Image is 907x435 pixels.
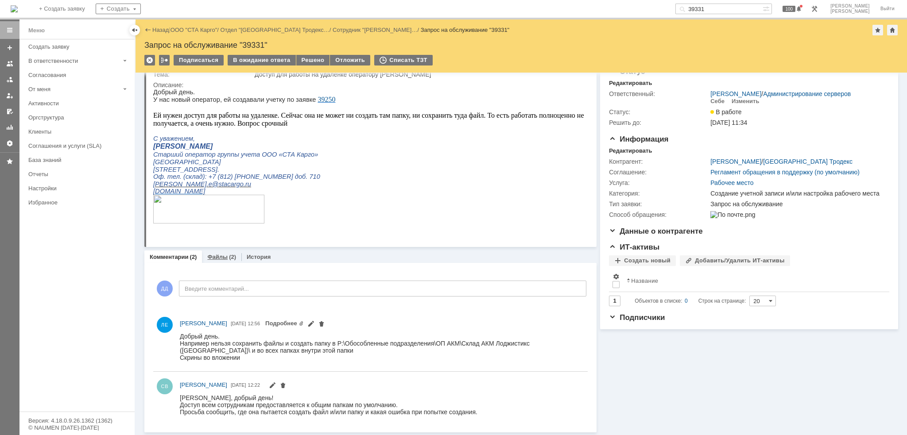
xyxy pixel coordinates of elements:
[28,128,129,135] div: Клиенты
[153,81,585,89] div: Описание:
[129,25,140,35] div: Скрыть меню
[3,57,17,71] a: Заявки на командах
[783,6,795,12] span: 100
[265,320,304,327] a: Прикреплены файлы: Изображение WhatsApp 2025-08-22 в 12.55.04_f09cb054.jpg, Изображение WhatsApp ...
[11,5,18,12] img: logo
[96,4,141,14] div: Создать
[28,43,129,50] div: Создать заявку
[28,157,129,163] div: База знаний
[28,142,129,149] div: Соглашения и услуги (SLA)
[609,108,709,115] div: Статус:
[90,92,92,99] span: .
[3,136,17,150] a: Настройки
[54,92,55,99] span: .
[28,185,129,192] div: Настройки
[763,158,853,165] a: [GEOGRAPHIC_DATA] Тродекс
[25,181,133,195] a: Настройки
[609,179,709,186] div: Услуга:
[28,100,129,107] div: Активности
[609,119,709,126] div: Решить до:
[92,92,98,99] span: ru
[25,153,133,167] a: База знаний
[710,169,860,176] a: Регламент обращения в поддержку (по умолчанию)
[171,27,221,33] div: /
[269,383,276,390] span: Редактировать
[28,72,129,78] div: Согласования
[180,319,227,328] a: [PERSON_NAME]
[153,71,253,78] div: Тема:
[221,27,333,33] div: /
[25,125,133,139] a: Клиенты
[612,273,620,280] span: Настройки
[28,86,120,92] div: От меня
[609,169,709,176] div: Соглашение:
[333,27,417,33] a: Сотрудник "[PERSON_NAME]…
[144,55,155,65] div: Удалить
[3,73,17,87] a: Заявки в моей ответственности
[152,27,169,33] a: Назад
[248,321,260,326] span: 12:56
[28,114,129,121] div: Оргструктура
[180,320,227,327] span: [PERSON_NAME]
[28,425,126,431] div: © NAUMEN [DATE]-[DATE]
[710,158,761,165] a: [PERSON_NAME]
[830,9,870,14] span: [PERSON_NAME]
[609,313,665,322] span: Подписчики
[169,26,170,33] div: |
[28,418,126,423] div: Версия: 4.18.0.9.26.1362 (1362)
[66,92,90,99] span: stacargo
[28,199,120,206] div: Избранное
[159,55,170,65] div: Работа с массовостью
[872,25,883,35] div: Добавить в избранное
[710,158,853,165] div: /
[609,135,668,143] span: Информация
[635,296,746,306] i: Строк на странице:
[25,111,133,124] a: Оргструктура
[307,321,314,328] span: Редактировать
[25,167,133,181] a: Отчеты
[710,119,747,126] span: [DATE] 11:34
[623,269,882,292] th: Название
[609,227,703,235] span: Данные о контрагенте
[635,298,682,304] span: Объектов в списке:
[609,211,709,218] div: Способ обращения:
[25,68,133,82] a: Согласования
[685,296,688,306] div: 0
[609,200,709,208] div: Тип заявки:
[255,71,583,78] div: Доступ для работы на удаленке оператору [PERSON_NAME]
[190,254,197,260] div: (2)
[710,200,884,208] div: Запрос на обслуживание
[710,90,851,97] div: /
[732,98,760,105] div: Изменить
[609,158,709,165] div: Контрагент:
[221,27,329,33] a: Отдел "[GEOGRAPHIC_DATA] Тродекс…
[231,382,246,388] span: [DATE]
[3,104,17,119] a: Мои согласования
[609,90,709,97] div: Ответственный:
[279,383,287,390] span: Удалить
[609,190,709,197] div: Категория:
[28,171,129,177] div: Отчеты
[231,321,246,326] span: [DATE]
[333,27,421,33] div: /
[887,25,898,35] div: Сделать домашней страницей
[318,321,325,328] span: Удалить
[81,85,167,92] span: [PHONE_NUMBER] доб. 710
[25,96,133,110] a: Активности
[247,254,271,260] a: История
[763,90,851,97] a: Администрирование серверов
[164,7,182,15] a: 39250
[207,254,228,260] a: Файлы
[55,92,59,99] span: e
[157,281,173,296] span: ДД
[710,190,884,197] div: Создание учетной записи и/или настройка рабочего места
[421,27,510,33] div: Запрос на обслуживание "39331"
[3,89,17,103] a: Мои заявки
[710,98,725,105] div: Себе
[763,4,771,12] span: Расширенный поиск
[710,179,753,186] a: Рабочее место
[25,40,133,54] a: Создать заявку
[59,92,66,99] span: @
[28,25,45,36] div: Меню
